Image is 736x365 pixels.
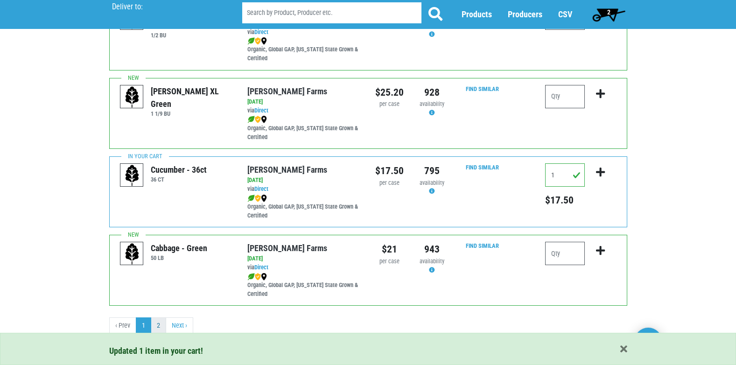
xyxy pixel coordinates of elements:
[151,110,233,117] h6: 1 1/9 BU
[247,195,255,202] img: leaf-e5c59151409436ccce96b2ca1b28e03c.png
[112,2,218,12] p: Deliver to:
[466,242,499,249] a: Find Similar
[375,163,404,178] div: $17.50
[151,242,207,254] div: Cabbage - Green
[151,317,166,334] a: 2
[247,185,361,194] div: via
[545,163,585,187] input: Qty
[607,8,610,16] span: 2
[247,37,361,63] div: Organic, Global GAP, [US_STATE] State Grown & Certified
[151,254,207,261] h6: 50 LB
[247,86,327,96] a: [PERSON_NAME] Farms
[255,195,261,202] img: safety-e55c860ca8c00a9c171001a62a92dabd.png
[109,317,627,334] nav: pager
[375,257,404,266] div: per case
[261,195,267,202] img: map_marker-0e94453035b3232a4d21701695807de9.png
[418,85,446,100] div: 928
[261,37,267,45] img: map_marker-0e94453035b3232a4d21701695807de9.png
[375,242,404,257] div: $21
[545,85,585,108] input: Qty
[462,10,492,20] a: Products
[247,176,361,185] div: [DATE]
[420,100,444,107] span: availability
[120,85,144,109] img: placeholder-variety-43d6402dacf2d531de610a020419775a.svg
[261,273,267,281] img: map_marker-0e94453035b3232a4d21701695807de9.png
[247,263,361,272] div: via
[136,317,151,334] a: 1
[120,164,144,187] img: placeholder-variety-43d6402dacf2d531de610a020419775a.svg
[151,176,207,183] h6: 36 CT
[247,98,361,106] div: [DATE]
[418,179,446,197] div: Availability may be subject to change.
[254,264,268,271] a: Direct
[545,194,585,206] h5: Total price
[558,10,572,20] a: CSV
[247,272,361,299] div: Organic, Global GAP, [US_STATE] State Grown & Certified
[254,107,268,114] a: Direct
[375,85,404,100] div: $25.20
[255,273,261,281] img: safety-e55c860ca8c00a9c171001a62a92dabd.png
[247,243,327,253] a: [PERSON_NAME] Farms
[255,37,261,45] img: safety-e55c860ca8c00a9c171001a62a92dabd.png
[545,242,585,265] input: Qty
[375,100,404,109] div: per case
[418,163,446,178] div: 795
[420,258,444,265] span: availability
[255,116,261,123] img: safety-e55c860ca8c00a9c171001a62a92dabd.png
[247,254,361,263] div: [DATE]
[109,344,627,357] div: Updated 1 item in your cart!
[247,106,361,115] div: via
[375,179,404,188] div: per case
[120,242,144,266] img: placeholder-variety-43d6402dacf2d531de610a020419775a.svg
[247,115,361,142] div: Organic, Global GAP, [US_STATE] State Grown & Certified
[254,28,268,35] a: Direct
[261,116,267,123] img: map_marker-0e94453035b3232a4d21701695807de9.png
[247,28,361,37] div: via
[151,85,233,110] div: [PERSON_NAME] XL Green
[466,85,499,92] a: Find Similar
[418,242,446,257] div: 943
[466,164,499,171] a: Find Similar
[508,10,542,20] a: Producers
[247,37,255,45] img: leaf-e5c59151409436ccce96b2ca1b28e03c.png
[588,5,630,24] a: 2
[247,273,255,281] img: leaf-e5c59151409436ccce96b2ca1b28e03c.png
[166,317,193,334] a: next
[247,194,361,220] div: Organic, Global GAP, [US_STATE] State Grown & Certified
[151,32,233,39] h6: 1/2 BU
[242,3,421,24] input: Search by Product, Producer etc.
[151,163,207,176] div: Cucumber - 36ct
[420,179,444,186] span: availability
[247,116,255,123] img: leaf-e5c59151409436ccce96b2ca1b28e03c.png
[254,185,268,192] a: Direct
[247,165,327,175] a: [PERSON_NAME] Farms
